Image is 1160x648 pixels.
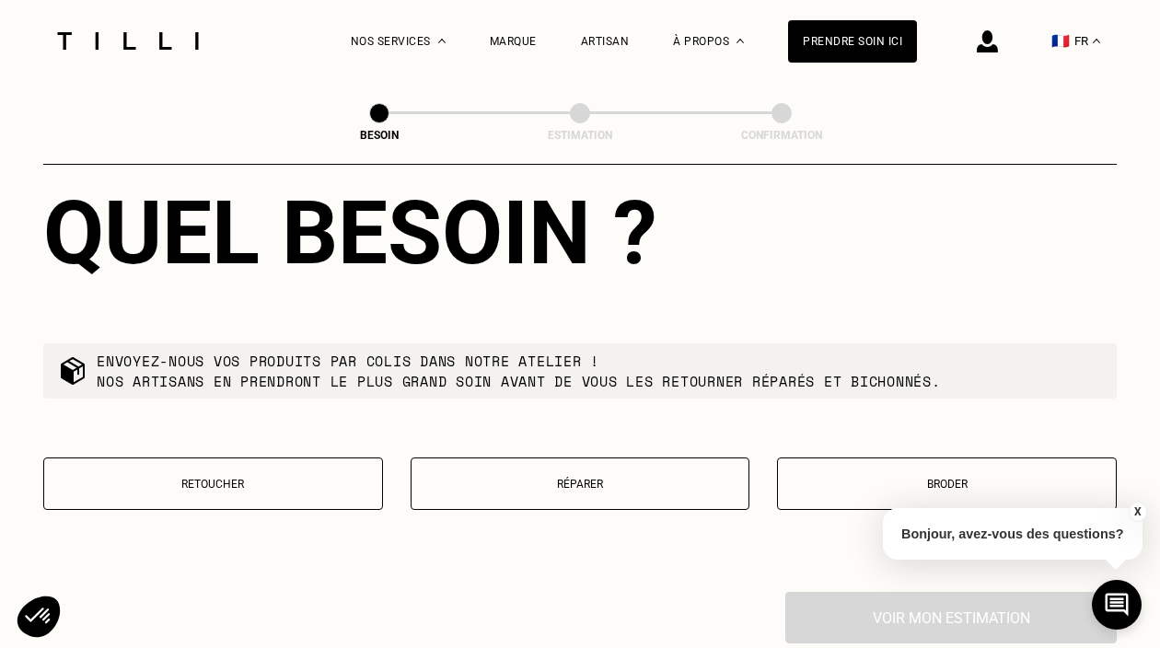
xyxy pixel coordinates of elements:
img: Menu déroulant [438,39,446,43]
button: Broder [777,457,1117,510]
button: X [1128,502,1146,522]
img: menu déroulant [1093,39,1100,43]
img: Logo du service de couturière Tilli [51,32,205,50]
p: Broder [787,478,1107,491]
img: icône connexion [977,30,998,52]
span: 🇫🇷 [1051,32,1070,50]
div: Quel besoin ? [43,181,1117,284]
div: Confirmation [690,129,874,142]
p: Bonjour, avez-vous des questions? [883,508,1143,560]
button: Réparer [411,457,750,510]
a: Prendre soin ici [788,20,917,63]
p: Retoucher [53,478,373,491]
img: Menu déroulant à propos [737,39,744,43]
p: Réparer [421,478,740,491]
div: Besoin [287,129,471,142]
a: Artisan [581,35,630,48]
a: Marque [490,35,537,48]
p: Envoyez-nous vos produits par colis dans notre atelier ! Nos artisans en prendront le plus grand ... [97,351,941,391]
img: commande colis [58,356,87,386]
button: Retoucher [43,457,383,510]
div: Estimation [488,129,672,142]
